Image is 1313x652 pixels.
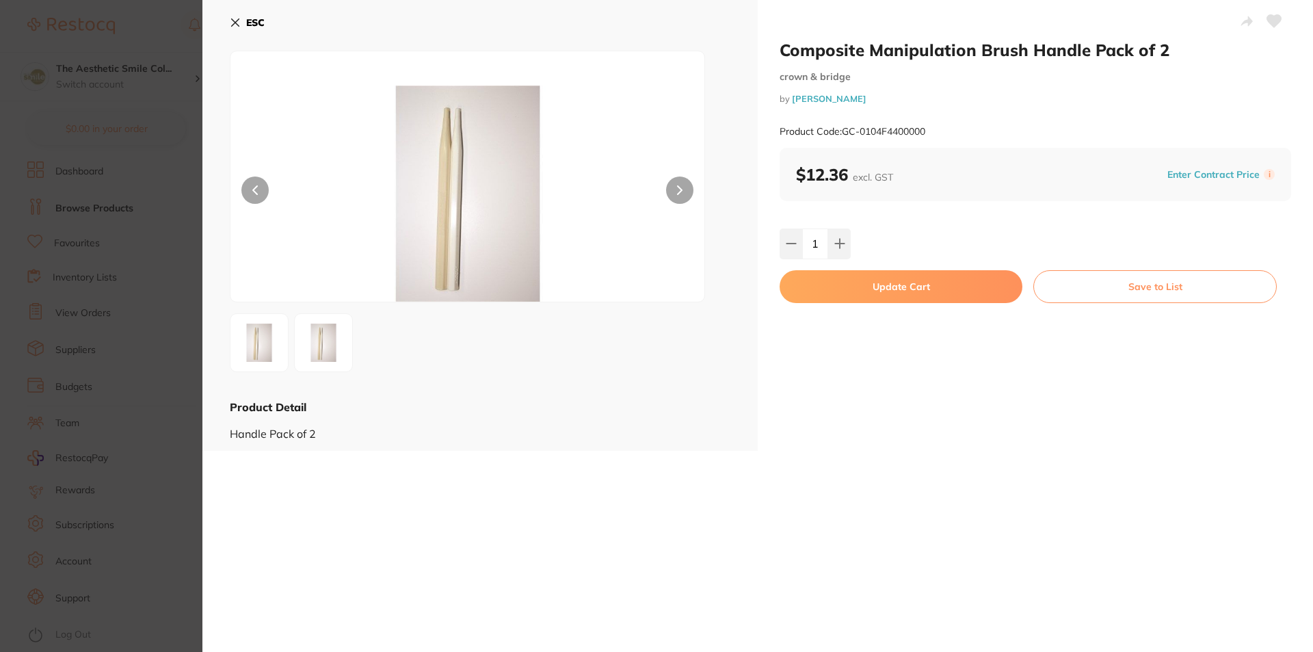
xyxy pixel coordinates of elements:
button: Enter Contract Price [1163,168,1264,181]
small: crown & bridge [780,71,1291,83]
p: It has been 14 days since you have started your Restocq journey. We wanted to do a check in and s... [59,39,236,53]
button: Update Cart [780,270,1022,303]
img: Profile image for Restocq [31,41,53,63]
img: Zw [299,318,348,367]
a: [PERSON_NAME] [792,93,866,104]
small: Product Code: GC-0104F4400000 [780,126,925,138]
label: i [1264,169,1275,180]
b: $12.36 [796,164,893,185]
button: ESC [230,11,265,34]
h2: Composite Manipulation Brush Handle Pack of 2 [780,40,1291,60]
button: Save to List [1033,270,1277,303]
div: Handle Pack of 2 [230,415,730,440]
span: excl. GST [853,171,893,183]
b: ESC [246,16,265,29]
p: Message from Restocq, sent 4h ago [59,53,236,65]
b: Product Detail [230,400,306,414]
small: by [780,94,1291,104]
img: NDQwMDAwMC5qcGc [326,86,610,302]
img: NDQwMDAwMC5qcGc [235,318,284,367]
div: message notification from Restocq, 4h ago. It has been 14 days since you have started your Restoc... [21,29,253,74]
